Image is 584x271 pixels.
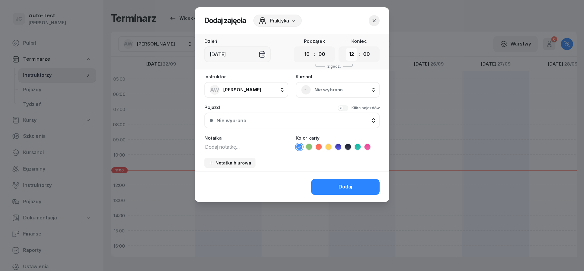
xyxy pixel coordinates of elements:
button: Dodaj [311,179,380,195]
button: Nie wybrano [204,113,380,128]
button: Notatka biurowa [204,158,255,168]
h2: Dodaj zajęcia [204,16,246,25]
button: Kilka pojazdów [338,105,380,111]
div: : [314,51,315,58]
div: Dodaj [339,183,352,191]
span: Praktyka [270,17,289,24]
span: AW [210,87,219,93]
div: Nie wybrano [217,118,246,123]
div: : [359,51,360,58]
span: Nie wybrano [315,86,374,94]
div: Notatka biurowa [209,160,251,165]
span: [PERSON_NAME] [223,87,261,93]
button: AW[PERSON_NAME] [204,82,288,98]
div: Kilka pojazdów [351,105,380,111]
